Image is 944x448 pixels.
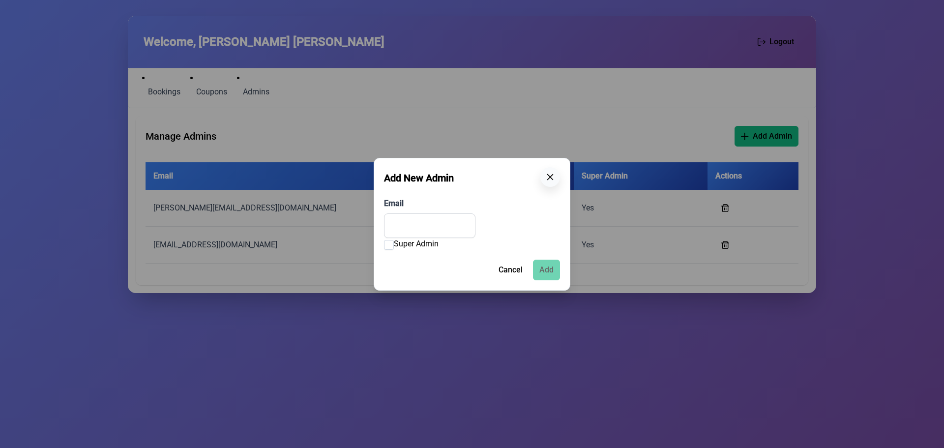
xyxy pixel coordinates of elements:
[384,198,560,209] label: Email
[384,171,454,185] span: Add New Admin
[533,260,560,280] button: Add
[539,264,554,276] span: Add
[492,260,529,280] button: Cancel
[499,264,523,276] span: Cancel
[394,239,439,248] label: Super Admin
